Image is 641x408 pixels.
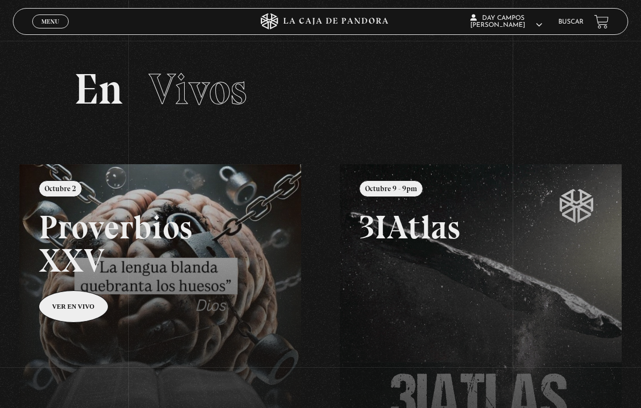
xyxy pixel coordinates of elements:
span: Cerrar [38,27,63,35]
a: View your shopping cart [594,14,609,29]
a: Buscar [558,19,584,25]
span: Day Campos [PERSON_NAME] [470,15,542,28]
span: Vivos [149,63,247,115]
h2: En [74,68,566,111]
span: Menu [41,18,59,25]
